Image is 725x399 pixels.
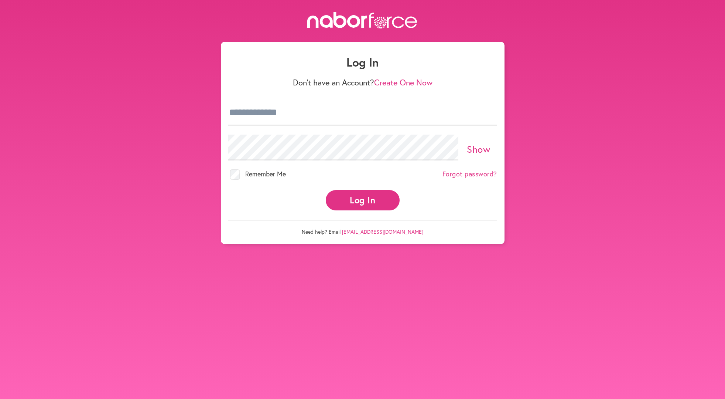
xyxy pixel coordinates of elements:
span: Remember Me [245,169,286,178]
a: Forgot password? [442,170,497,178]
a: Create One Now [374,77,432,88]
button: Log In [326,190,400,210]
a: [EMAIL_ADDRESS][DOMAIN_NAME] [342,228,423,235]
p: Need help? Email [228,220,497,235]
a: Show [467,143,490,155]
p: Don't have an Account? [228,78,497,87]
h1: Log In [228,55,497,69]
